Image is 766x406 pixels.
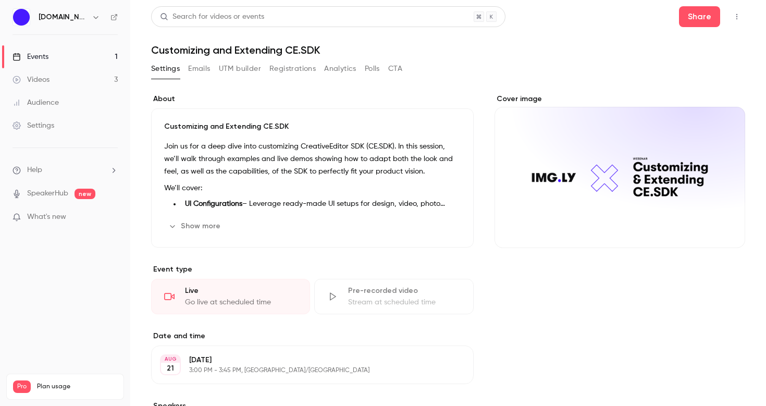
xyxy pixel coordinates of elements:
div: Audience [13,97,59,108]
div: Pre-recorded video [348,286,460,296]
p: 21 [167,363,174,374]
button: CTA [388,60,402,77]
button: Share [679,6,720,27]
p: Customizing and Extending CE.SDK [164,121,461,132]
p: We’ll cover: [164,182,461,194]
button: Registrations [269,60,316,77]
div: Go live at scheduled time [185,297,297,307]
label: Date and time [151,331,474,341]
button: Emails [188,60,210,77]
h6: [DOMAIN_NAME] [39,12,88,22]
button: Show more [164,218,227,235]
li: – Leverage ready-made UI setups for design, video, photo editing, and more to get started fast. [181,199,461,210]
div: Live [185,286,297,296]
div: Events [13,52,48,62]
button: Analytics [324,60,356,77]
span: What's new [27,212,66,223]
button: Polls [365,60,380,77]
span: Pro [13,380,31,393]
section: Cover image [495,94,745,248]
label: Cover image [495,94,745,104]
p: 3:00 PM - 3:45 PM, [GEOGRAPHIC_DATA]/[GEOGRAPHIC_DATA] [189,366,418,375]
a: SpeakerHub [27,188,68,199]
div: Settings [13,120,54,131]
p: Join us for a deep dive into customizing CreativeEditor SDK (CE.SDK). In this session, we’ll walk... [164,140,461,178]
div: LiveGo live at scheduled time [151,279,310,314]
label: About [151,94,474,104]
div: Videos [13,75,50,85]
img: IMG.LY [13,9,30,26]
h1: Customizing and Extending CE.SDK [151,44,745,56]
button: UTM builder [219,60,261,77]
span: Plan usage [37,383,117,391]
div: Pre-recorded videoStream at scheduled time [314,279,473,314]
strong: UI Configurations [185,200,242,207]
span: new [75,189,95,199]
p: Event type [151,264,474,275]
li: help-dropdown-opener [13,165,118,176]
div: AUG [161,355,180,363]
div: Stream at scheduled time [348,297,460,307]
span: Help [27,165,42,176]
div: Search for videos or events [160,11,264,22]
button: Settings [151,60,180,77]
p: [DATE] [189,355,418,365]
